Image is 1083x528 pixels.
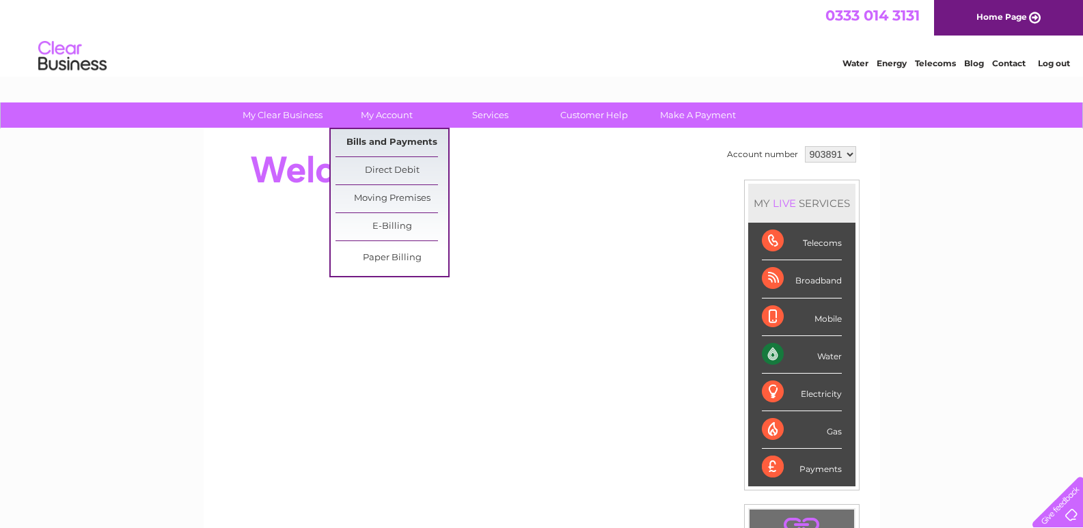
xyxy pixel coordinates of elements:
[330,102,443,128] a: My Account
[842,58,868,68] a: Water
[877,58,907,68] a: Energy
[335,185,448,212] a: Moving Premises
[964,58,984,68] a: Blog
[770,197,799,210] div: LIVE
[915,58,956,68] a: Telecoms
[226,102,339,128] a: My Clear Business
[762,411,842,449] div: Gas
[748,184,855,223] div: MY SERVICES
[335,245,448,272] a: Paper Billing
[642,102,754,128] a: Make A Payment
[762,260,842,298] div: Broadband
[762,336,842,374] div: Water
[992,58,1026,68] a: Contact
[434,102,547,128] a: Services
[538,102,650,128] a: Customer Help
[1038,58,1070,68] a: Log out
[335,129,448,156] a: Bills and Payments
[762,374,842,411] div: Electricity
[335,157,448,184] a: Direct Debit
[219,8,865,66] div: Clear Business is a trading name of Verastar Limited (registered in [GEOGRAPHIC_DATA] No. 3667643...
[762,298,842,336] div: Mobile
[825,7,920,24] a: 0333 014 3131
[762,449,842,486] div: Payments
[762,223,842,260] div: Telecoms
[335,213,448,240] a: E-Billing
[38,36,107,77] img: logo.png
[724,143,801,166] td: Account number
